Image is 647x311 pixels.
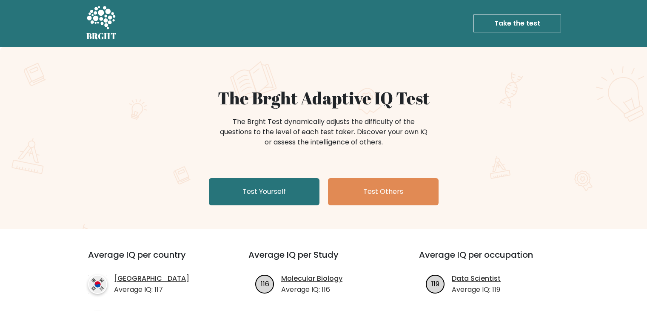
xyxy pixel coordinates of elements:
[281,285,342,295] p: Average IQ: 116
[431,279,439,288] text: 119
[452,285,501,295] p: Average IQ: 119
[86,31,117,41] h5: BRGHT
[452,274,501,284] a: Data Scientist
[419,250,569,270] h3: Average IQ per occupation
[248,250,399,270] h3: Average IQ per Study
[114,274,189,284] a: [GEOGRAPHIC_DATA]
[217,117,430,147] div: The Brght Test dynamically adjusts the difficulty of the questions to the level of each test take...
[209,178,319,205] a: Test Yourself
[88,275,107,294] img: country
[116,88,531,108] h1: The Brght Adaptive IQ Test
[114,285,189,295] p: Average IQ: 117
[86,3,117,43] a: BRGHT
[281,274,342,284] a: Molecular Biology
[88,250,218,270] h3: Average IQ per country
[473,14,561,32] a: Take the test
[328,178,439,205] a: Test Others
[261,279,269,288] text: 116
